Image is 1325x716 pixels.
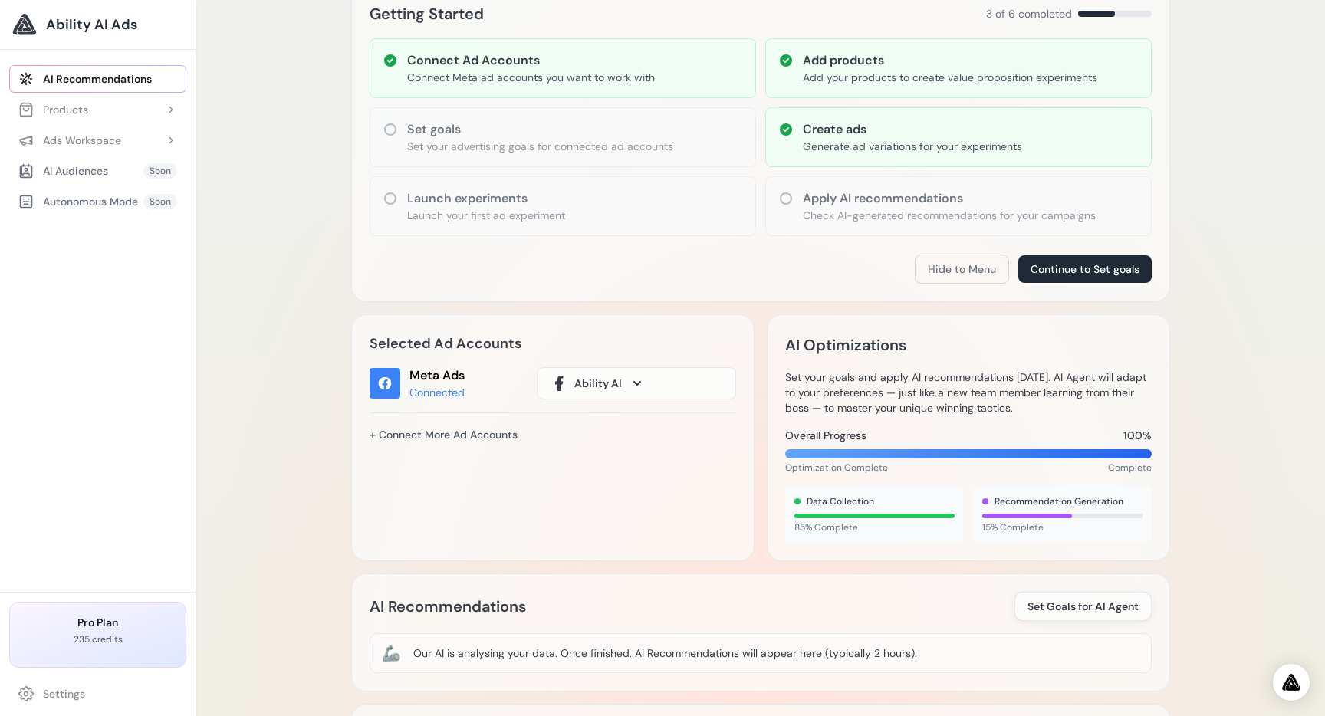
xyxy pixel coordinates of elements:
p: Set your advertising goals for connected ad accounts [407,139,673,154]
h2: Getting Started [370,2,484,26]
div: Autonomous Mode [18,194,138,209]
div: AI Audiences [18,163,108,179]
h2: Selected Ad Accounts [370,333,736,354]
button: Ads Workspace [9,126,186,154]
span: 3 of 6 completed [986,6,1072,21]
div: Our AI is analysing your data. Once finished, AI Recommendations will appear here (typically 2 ho... [413,645,917,661]
a: AI Recommendations [9,65,186,93]
h3: Create ads [803,120,1022,139]
span: 100% [1123,428,1152,443]
h3: Apply AI recommendations [803,189,1096,208]
p: 235 credits [22,633,173,645]
h3: Set goals [407,120,673,139]
span: Data Collection [807,495,874,507]
button: Continue to Set goals [1018,255,1152,283]
p: Check AI-generated recommendations for your campaigns [803,208,1096,223]
p: Generate ad variations for your experiments [803,139,1022,154]
button: Products [9,96,186,123]
h2: AI Recommendations [370,594,526,619]
a: Settings [9,680,186,708]
button: Set Goals for AI Agent [1014,592,1152,621]
span: Ability AI [574,376,622,391]
h3: Connect Ad Accounts [407,51,655,70]
div: Products [18,102,88,117]
h3: Launch experiments [407,189,565,208]
div: Connected [409,385,465,400]
span: Ability AI Ads [46,14,137,35]
span: Soon [143,194,177,209]
div: Ads Workspace [18,133,121,148]
span: 85% Complete [794,521,955,534]
span: Overall Progress [785,428,866,443]
p: Set your goals and apply AI recommendations [DATE]. AI Agent will adapt to your preferences — jus... [785,369,1152,415]
h3: Add products [803,51,1097,70]
p: Launch your first ad experiment [407,208,565,223]
button: Ability AI [537,367,736,399]
div: Meta Ads [409,366,465,385]
div: 🦾 [382,642,401,664]
div: Open Intercom Messenger [1273,664,1310,701]
p: Connect Meta ad accounts you want to work with [407,70,655,85]
h3: Pro Plan [22,615,173,630]
span: Soon [143,163,177,179]
span: 15% Complete [982,521,1143,534]
a: + Connect More Ad Accounts [370,422,518,448]
a: Ability AI Ads [12,12,183,37]
span: Optimization Complete [785,461,888,474]
button: Hide to Menu [915,255,1009,284]
span: Set Goals for AI Agent [1027,599,1139,614]
span: Recommendation Generation [995,495,1123,507]
span: Complete [1108,461,1152,474]
p: Add your products to create value proposition experiments [803,70,1097,85]
h2: AI Optimizations [785,333,906,357]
